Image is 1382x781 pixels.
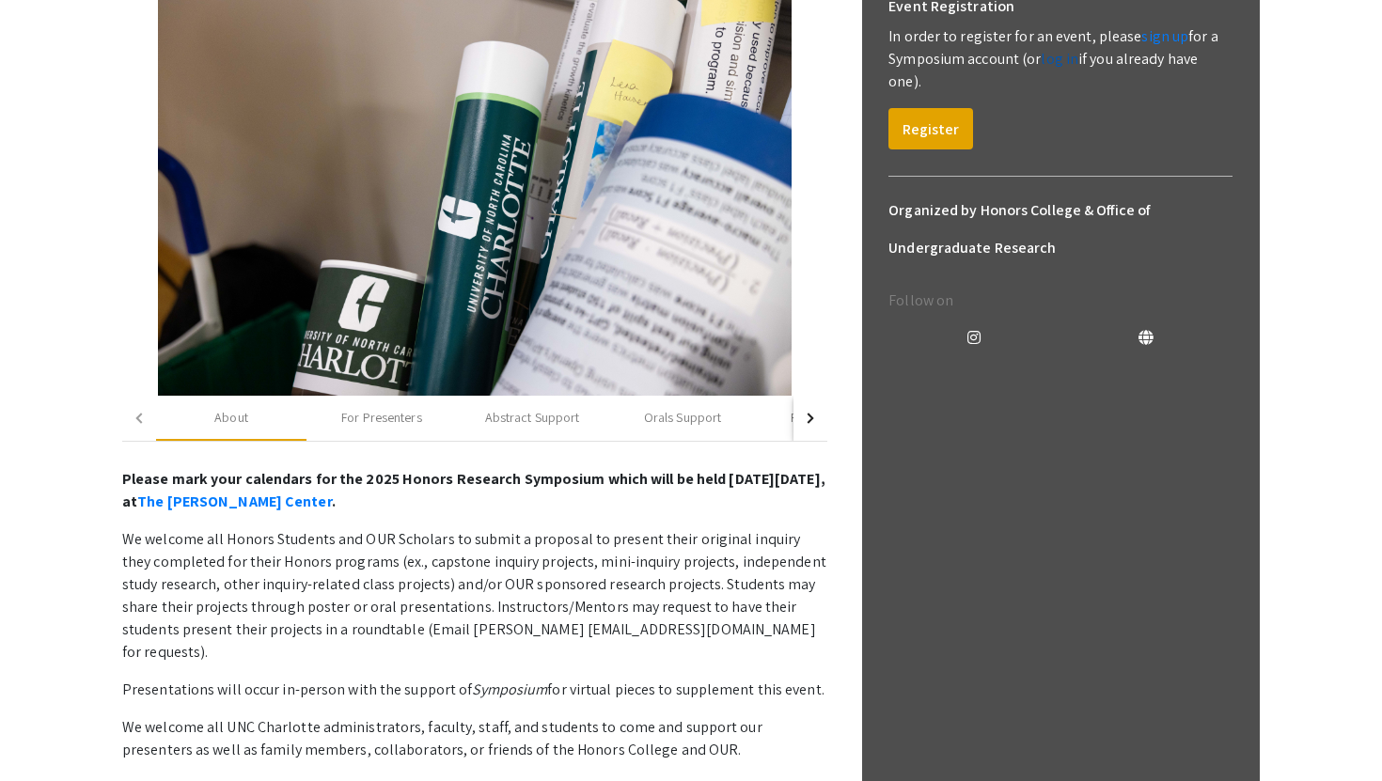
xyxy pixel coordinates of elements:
[791,408,874,428] div: Poster Support
[888,192,1233,267] h6: Organized by Honors College & Office of Undergraduate Research
[485,408,580,428] div: Abstract Support
[122,716,827,761] p: We welcome all UNC Charlotte administrators, faculty, staff, and students to come and support our...
[14,696,80,767] iframe: Chat
[341,408,421,428] div: For Presenters
[888,25,1233,93] p: In order to register for an event, please for a Symposium account (or if you already have one).
[1141,26,1188,46] a: sign up
[888,108,973,149] button: Register
[888,289,1233,312] p: Follow on
[472,679,547,699] em: Symposium
[214,408,248,428] div: About
[122,469,825,511] strong: Please mark your calendars for the 2025 Honors Research Symposium which will be held [DATE][DATE]...
[122,679,827,701] p: Presentations will occur in-person with the support of for virtual pieces to supplement this event.
[122,528,827,664] p: We welcome all Honors Students and OUR Scholars to submit a proposal to present their original in...
[137,492,331,511] a: The [PERSON_NAME] Center
[644,408,721,428] div: Orals Support
[1041,49,1078,69] a: log in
